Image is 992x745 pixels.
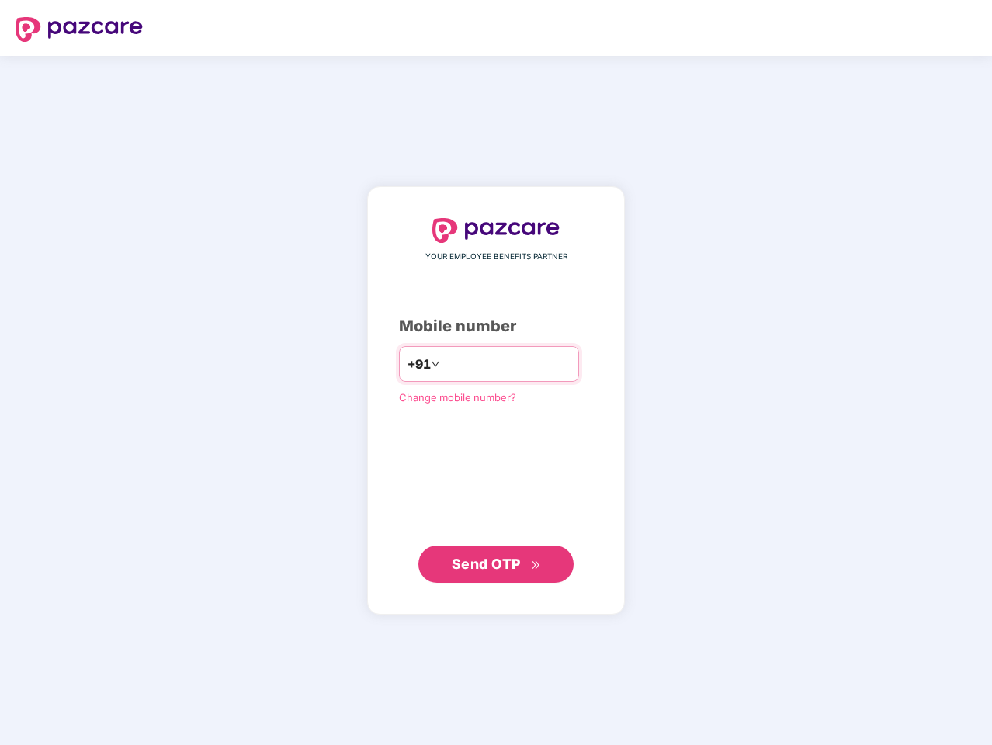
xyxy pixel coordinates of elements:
span: Send OTP [452,556,521,572]
span: double-right [531,560,541,570]
div: Mobile number [399,314,593,338]
a: Change mobile number? [399,391,516,404]
span: down [431,359,440,369]
img: logo [432,218,560,243]
span: +91 [408,355,431,374]
button: Send OTPdouble-right [418,546,574,583]
img: logo [16,17,143,42]
span: YOUR EMPLOYEE BENEFITS PARTNER [425,251,567,263]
